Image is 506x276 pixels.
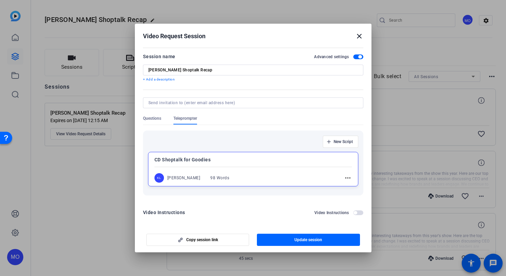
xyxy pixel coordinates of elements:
button: Update session [257,234,360,246]
h2: Video Instructions [314,210,349,215]
span: New Script [334,139,353,144]
button: New Script [323,136,358,148]
div: [PERSON_NAME] [167,175,200,181]
mat-icon: close [355,32,363,40]
input: Enter Session Name [148,67,358,73]
mat-icon: more_horiz [344,174,352,182]
div: Video Request Session [143,32,363,40]
p: CD Shoptalk for Goodies [154,156,352,164]
div: 98 Words [210,175,229,181]
span: Copy session link [186,237,218,243]
div: KL [154,173,164,183]
input: Send invitation to (enter email address here) [148,100,355,106]
span: Questions [143,116,161,121]
div: Session name [143,52,175,61]
span: Teleprompter [173,116,197,121]
h2: Advanced settings [314,54,349,60]
button: Copy session link [146,234,249,246]
p: + Add a description [143,77,363,82]
div: Video Instructions [143,208,185,216]
span: Update session [294,237,322,243]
